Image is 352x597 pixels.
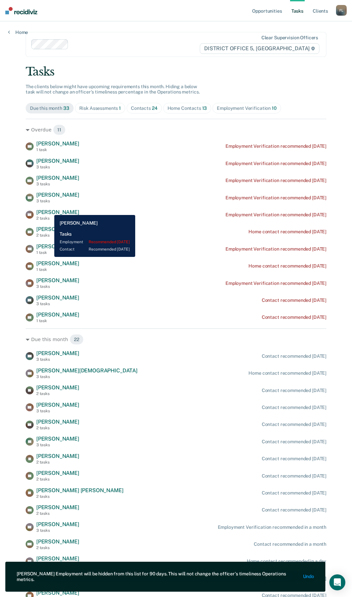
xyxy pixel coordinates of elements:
div: 3 tasks [36,357,79,362]
span: 22 [70,334,84,345]
span: [PERSON_NAME] [36,175,79,181]
div: 2 tasks [36,391,79,396]
img: Recidiviz [5,7,37,14]
span: [PERSON_NAME] [36,295,79,301]
div: Due this month [30,105,69,111]
span: 33 [63,105,69,111]
div: 2 tasks [36,233,79,238]
span: 13 [202,105,207,111]
span: [PERSON_NAME] [36,538,79,545]
span: [PERSON_NAME] [36,140,79,147]
span: [PERSON_NAME] [36,453,79,459]
span: [PERSON_NAME] [36,555,79,562]
div: Overdue 11 [26,124,326,135]
div: 1 task [36,147,79,152]
div: Home Contacts [168,105,207,111]
div: Home contact recommended [DATE] [248,370,326,376]
div: Employment Verification recommended [DATE] [225,195,326,201]
div: [PERSON_NAME] Employment will be hidden from this list for 90 days. This will not change the offi... [17,571,298,582]
div: 2 tasks [36,545,79,550]
div: 2 tasks [36,511,79,516]
div: Home contact recommended in a day [247,558,326,564]
div: Contact recommended [DATE] [262,490,326,496]
span: 11 [53,124,66,135]
div: F L [336,5,347,16]
div: 3 tasks [36,528,79,533]
span: [PERSON_NAME] [36,402,79,408]
div: 2 tasks [36,216,79,221]
span: 1 [119,105,121,111]
div: Contact recommended [DATE] [262,422,326,427]
span: [PERSON_NAME] [36,277,79,284]
div: Employment Verification recommended [DATE] [225,178,326,183]
span: [PERSON_NAME] [36,192,79,198]
div: Employment Verification recommended [DATE] [225,246,326,252]
div: Contacts [131,105,158,111]
span: [PERSON_NAME] [36,209,79,215]
div: Employment Verification recommended [DATE] [225,161,326,166]
div: Tasks [26,65,326,79]
div: 2 tasks [36,477,79,482]
span: [PERSON_NAME] [36,470,79,476]
div: 1 task [36,318,79,323]
div: 3 tasks [36,443,79,447]
span: [PERSON_NAME] [36,521,79,527]
div: 1 task [36,250,79,255]
span: DISTRICT OFFICE 5, [GEOGRAPHIC_DATA] [200,43,319,54]
span: [PERSON_NAME] [36,226,79,232]
div: Contact recommended [DATE] [262,456,326,462]
div: Contact recommended in a month [254,541,326,547]
span: [PERSON_NAME] [36,311,79,318]
div: Risk Assessments [79,105,121,111]
div: 3 tasks [36,182,79,186]
div: Contact recommended [DATE] [262,298,326,303]
a: Home [8,29,28,35]
div: Contact recommended [DATE] [262,473,326,479]
div: Contact recommended [DATE] [262,388,326,393]
span: [PERSON_NAME] [PERSON_NAME] [36,487,124,494]
div: Employment Verification recommended in a month [218,524,327,530]
div: 3 tasks [36,199,79,203]
span: [PERSON_NAME] [36,419,79,425]
div: 3 tasks [36,284,79,289]
div: 2 tasks [36,460,79,465]
div: 3 tasks [36,301,79,306]
div: Home contact recommended [DATE] [248,263,326,269]
span: [PERSON_NAME][DEMOGRAPHIC_DATA] [36,367,138,374]
span: [PERSON_NAME] [36,384,79,391]
div: Employment Verification recommended [DATE] [225,281,326,286]
div: Employment Verification recommended [DATE] [225,212,326,218]
div: Contact recommended [DATE] [262,405,326,410]
div: 2 tasks [36,426,79,430]
div: Contact recommended [DATE] [262,353,326,359]
span: 24 [152,105,158,111]
span: The clients below might have upcoming requirements this month. Hiding a below task will not chang... [26,84,200,95]
div: Contact recommended [DATE] [262,507,326,513]
div: Home contact recommended [DATE] [248,229,326,235]
span: [PERSON_NAME] [36,243,79,250]
div: 3 tasks [36,374,138,379]
span: 10 [272,105,277,111]
div: Contact recommended [DATE] [262,439,326,445]
div: Employment Verification recommended [DATE] [225,143,326,149]
span: [PERSON_NAME] [36,158,79,164]
div: Clear supervision officers [261,35,318,41]
button: FL [336,5,347,16]
div: 3 tasks [36,165,79,169]
div: Due this month 22 [26,334,326,345]
div: Contact recommended [DATE] [262,314,326,320]
span: [PERSON_NAME] [36,590,79,596]
div: Employment Verification [217,105,276,111]
div: 1 task [36,267,79,272]
div: 3 tasks [36,409,79,413]
div: Open Intercom Messenger [329,574,345,590]
div: 2 tasks [36,494,124,499]
span: [PERSON_NAME] [36,504,79,510]
button: Undo [303,574,314,580]
span: [PERSON_NAME] [36,436,79,442]
span: [PERSON_NAME] [36,260,79,267]
span: [PERSON_NAME] [36,350,79,356]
